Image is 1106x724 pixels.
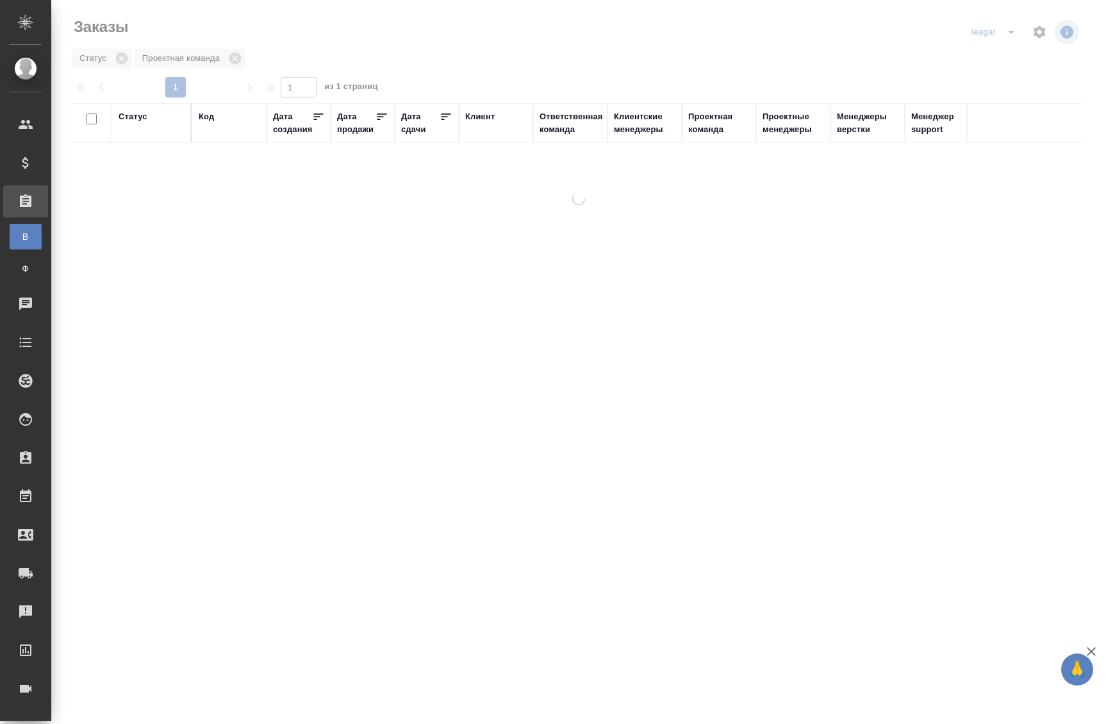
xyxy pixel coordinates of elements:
a: Ф [10,256,42,282]
div: Менеджер support [911,110,973,136]
div: Проектная команда [688,110,750,136]
a: В [10,224,42,249]
div: Дата создания [273,110,312,136]
div: Клиент [465,110,495,123]
button: 🙏 [1061,653,1093,686]
div: Ответственная команда [540,110,603,136]
span: Ф [16,262,35,275]
div: Менеджеры верстки [837,110,898,136]
span: 🙏 [1066,656,1088,683]
span: В [16,230,35,243]
div: Проектные менеджеры [763,110,824,136]
div: Статус [119,110,147,123]
div: Клиентские менеджеры [614,110,675,136]
div: Код [199,110,214,123]
div: Дата продажи [337,110,376,136]
div: Дата сдачи [401,110,440,136]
